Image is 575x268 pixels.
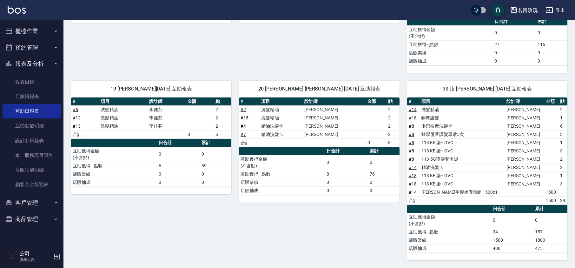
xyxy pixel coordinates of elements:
td: 0 [493,49,536,57]
td: [PERSON_NAME] [303,130,366,138]
td: 1 [558,138,567,147]
a: 顧客入金餘額表 [3,177,61,192]
td: 1500 [544,196,558,204]
div: 名留玫瑰 [518,6,538,14]
span: 30 汝 [PERSON_NAME] [DATE] 互助報表 [415,86,560,92]
td: 洗髮精油 [99,114,148,122]
td: 0 [325,186,368,195]
td: 2 [214,122,232,130]
th: 日合計 [325,147,368,155]
table: a dense table [239,97,399,147]
td: 2 [387,122,400,130]
a: #15 [241,115,248,120]
a: #13 [73,124,81,129]
td: 157 [533,228,567,236]
th: 設計師 [303,97,366,106]
th: 日合計 [493,17,536,26]
td: 2 [214,114,232,122]
td: 27 [493,40,536,49]
td: 113-5G護髮套卡短 [420,155,505,163]
td: 店販抽成 [239,186,325,195]
td: 6 [157,162,200,170]
td: [PERSON_NAME] [505,122,545,130]
table: a dense table [407,17,567,65]
td: [PERSON_NAME] [303,114,366,122]
th: 項目 [260,97,303,106]
td: 2 [558,163,567,171]
td: 洗髮精油 [260,105,303,114]
td: 2 [214,105,232,114]
a: #18 [409,115,417,120]
td: 洗髮精油 [420,105,505,114]
td: 李佳芬 [148,122,186,130]
td: 互助獲得金額 (不含點) [71,147,157,162]
td: 0 [157,147,200,162]
button: 名留玫瑰 [507,4,540,17]
th: 點 [558,97,567,106]
a: #14 [409,107,417,112]
td: 精油洗髮卡 [420,163,505,171]
th: 項目 [99,97,148,106]
td: 76 [368,170,400,178]
td: [PERSON_NAME]生髮水優惠組 1500x1 [420,188,505,196]
td: 8 [325,170,368,178]
td: 合計 [407,196,420,204]
td: [PERSON_NAME] [303,105,366,114]
th: 金額 [366,97,387,106]
span: 19 [PERSON_NAME][DATE] 互助報表 [79,86,224,92]
td: 0 [491,213,533,228]
td: 0 [536,25,567,40]
th: # [239,97,260,106]
td: 0 [325,178,368,186]
th: 日合計 [157,139,200,147]
td: 400 [491,244,533,252]
a: #8 [409,148,414,153]
td: 淋巴按摩洗髮卡 [420,122,505,130]
td: 李佳芬 [148,105,186,114]
a: 報表目錄 [3,75,61,89]
td: 店販業績 [71,170,157,178]
a: #18 [409,181,417,186]
td: 0 [368,178,400,186]
td: 0 [157,170,200,178]
td: [PERSON_NAME] [303,122,366,130]
p: 服務人員 [19,257,52,263]
td: 互助獲得 - 點數 [407,228,491,236]
td: 1500 [544,188,558,196]
td: [PERSON_NAME] [505,114,545,122]
td: 69 [200,162,231,170]
a: 設計師日報表 [3,133,61,148]
td: 113 KE 染+ OVC [420,171,505,180]
td: 0 [533,213,567,228]
td: [PERSON_NAME] [505,138,545,147]
td: 2 [387,114,400,122]
a: #4 [241,124,246,129]
td: 8 [387,138,400,147]
button: 預約管理 [3,39,61,56]
th: # [71,97,99,106]
td: 1 [558,171,567,180]
td: 0 [366,138,387,147]
td: 3 [558,130,567,138]
td: [PERSON_NAME] [505,105,545,114]
a: #14 [409,165,417,170]
th: 累計 [368,147,400,155]
button: 登出 [543,4,567,16]
td: 店販業績 [239,178,325,186]
td: 24 [491,228,533,236]
th: 日合計 [491,205,533,213]
td: 0 [493,25,536,40]
table: a dense table [407,205,567,253]
th: 金額 [544,97,558,106]
td: 1500 [491,236,533,244]
td: 店販抽成 [71,178,157,186]
td: 精油洗髮卡 [260,130,303,138]
a: #18 [409,173,417,178]
a: 店販抽成明細 [3,163,61,177]
td: 0 [200,147,231,162]
td: 3 [558,180,567,188]
td: 475 [533,244,567,252]
td: 0 [200,170,231,178]
a: 互助日報表 [3,104,61,118]
td: 2 [558,105,567,114]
